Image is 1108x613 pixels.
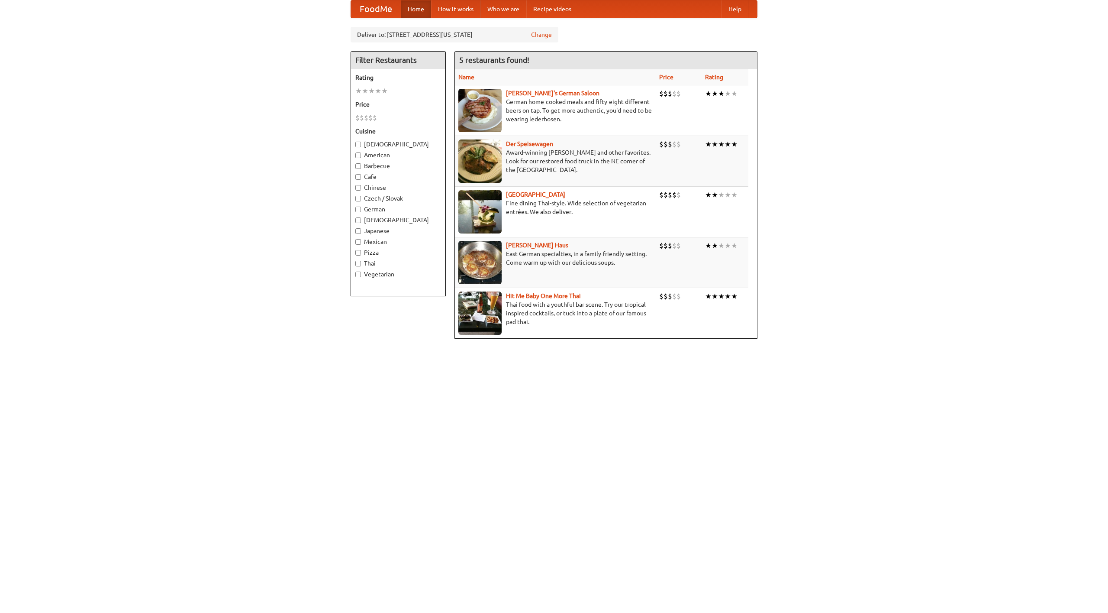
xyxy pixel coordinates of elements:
a: [PERSON_NAME] Haus [506,242,568,249]
label: Mexican [355,237,441,246]
li: ★ [731,89,738,98]
input: Japanese [355,228,361,234]
input: Vegetarian [355,272,361,277]
li: $ [672,292,676,301]
a: Recipe videos [526,0,578,18]
li: $ [676,89,681,98]
label: Vegetarian [355,270,441,279]
a: Rating [705,74,723,81]
li: $ [676,190,681,200]
li: $ [676,292,681,301]
a: [GEOGRAPHIC_DATA] [506,191,565,198]
img: satay.jpg [458,190,502,234]
li: ★ [731,190,738,200]
input: Pizza [355,250,361,256]
li: $ [659,292,664,301]
li: $ [659,139,664,149]
input: [DEMOGRAPHIC_DATA] [355,142,361,147]
li: $ [664,190,668,200]
li: ★ [725,190,731,200]
li: $ [368,113,373,123]
li: ★ [705,292,712,301]
li: $ [664,139,668,149]
li: ★ [705,89,712,98]
li: ★ [712,139,718,149]
label: [DEMOGRAPHIC_DATA] [355,216,441,224]
li: $ [672,190,676,200]
li: $ [668,292,672,301]
li: ★ [718,89,725,98]
li: ★ [705,139,712,149]
input: American [355,152,361,158]
a: Home [401,0,431,18]
li: ★ [731,241,738,250]
li: ★ [718,190,725,200]
a: Der Speisewagen [506,140,553,147]
li: ★ [355,86,362,96]
a: Price [659,74,673,81]
p: German home-cooked meals and fifty-eight different beers on tap. To get more authentic, you'd nee... [458,97,652,123]
ng-pluralize: 5 restaurants found! [459,56,529,64]
h5: Cuisine [355,127,441,136]
li: $ [664,89,668,98]
a: Change [531,30,552,39]
li: $ [373,113,377,123]
li: $ [664,292,668,301]
label: Chinese [355,183,441,192]
li: ★ [712,89,718,98]
li: ★ [725,241,731,250]
li: $ [664,241,668,250]
input: Barbecue [355,163,361,169]
p: Fine dining Thai-style. Wide selection of vegetarian entrées. We also deliver. [458,199,652,216]
li: ★ [718,139,725,149]
li: $ [672,139,676,149]
li: ★ [718,292,725,301]
li: ★ [725,89,731,98]
a: Who we are [480,0,526,18]
li: ★ [381,86,388,96]
li: $ [659,190,664,200]
input: German [355,207,361,212]
li: $ [668,139,672,149]
a: Help [721,0,748,18]
li: $ [668,190,672,200]
a: Name [458,74,474,81]
label: Cafe [355,172,441,181]
li: $ [672,89,676,98]
li: $ [676,241,681,250]
p: Thai food with a youthful bar scene. Try our tropical inspired cocktails, or tuck into a plate of... [458,300,652,326]
li: $ [355,113,360,123]
li: ★ [718,241,725,250]
input: Chinese [355,185,361,191]
li: $ [668,89,672,98]
label: American [355,151,441,159]
li: ★ [731,139,738,149]
label: German [355,205,441,214]
img: esthers.jpg [458,89,502,132]
label: [DEMOGRAPHIC_DATA] [355,140,441,149]
a: How it works [431,0,480,18]
img: kohlhaus.jpg [458,241,502,284]
label: Barbecue [355,162,441,170]
li: ★ [725,139,731,149]
label: Thai [355,259,441,268]
input: Cafe [355,174,361,180]
li: $ [360,113,364,123]
a: Hit Me Baby One More Thai [506,292,581,299]
label: Japanese [355,227,441,235]
li: ★ [362,86,368,96]
h5: Price [355,100,441,109]
li: ★ [712,241,718,250]
label: Pizza [355,248,441,257]
a: [PERSON_NAME]'s German Saloon [506,90,599,97]
li: ★ [712,292,718,301]
li: $ [659,89,664,98]
input: [DEMOGRAPHIC_DATA] [355,217,361,223]
img: babythai.jpg [458,292,502,335]
li: $ [364,113,368,123]
img: speisewagen.jpg [458,139,502,183]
